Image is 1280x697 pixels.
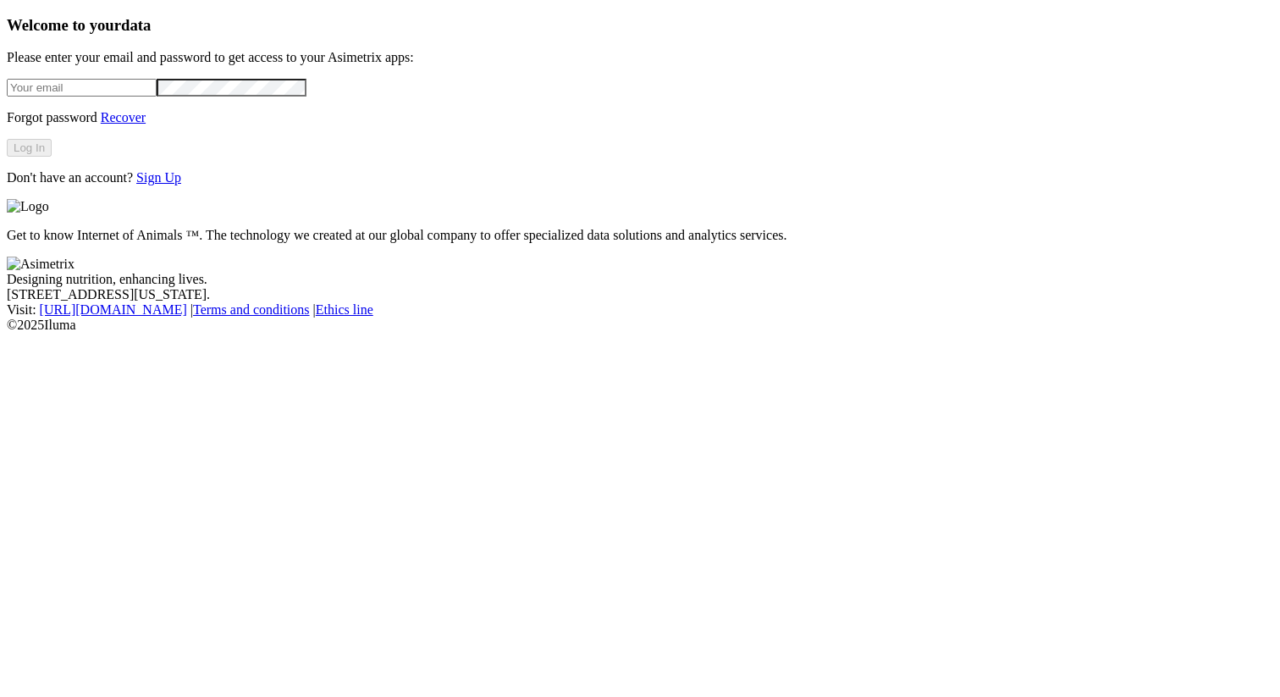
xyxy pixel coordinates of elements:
button: Log In [7,139,52,157]
a: Recover [101,110,146,124]
p: Forgot password [7,110,1273,125]
p: Please enter your email and password to get access to your Asimetrix apps: [7,50,1273,65]
a: [URL][DOMAIN_NAME] [40,302,187,317]
img: Asimetrix [7,257,74,272]
div: © 2025 Iluma [7,318,1273,333]
p: Don't have an account? [7,170,1273,185]
input: Your email [7,79,157,97]
div: Designing nutrition, enhancing lives. [7,272,1273,287]
div: Visit : | | [7,302,1273,318]
a: Terms and conditions [193,302,310,317]
a: Ethics line [316,302,373,317]
div: [STREET_ADDRESS][US_STATE]. [7,287,1273,302]
img: Logo [7,199,49,214]
p: Get to know Internet of Animals ™. The technology we created at our global company to offer speci... [7,228,1273,243]
span: data [121,16,151,34]
h3: Welcome to your [7,16,1273,35]
a: Sign Up [136,170,181,185]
